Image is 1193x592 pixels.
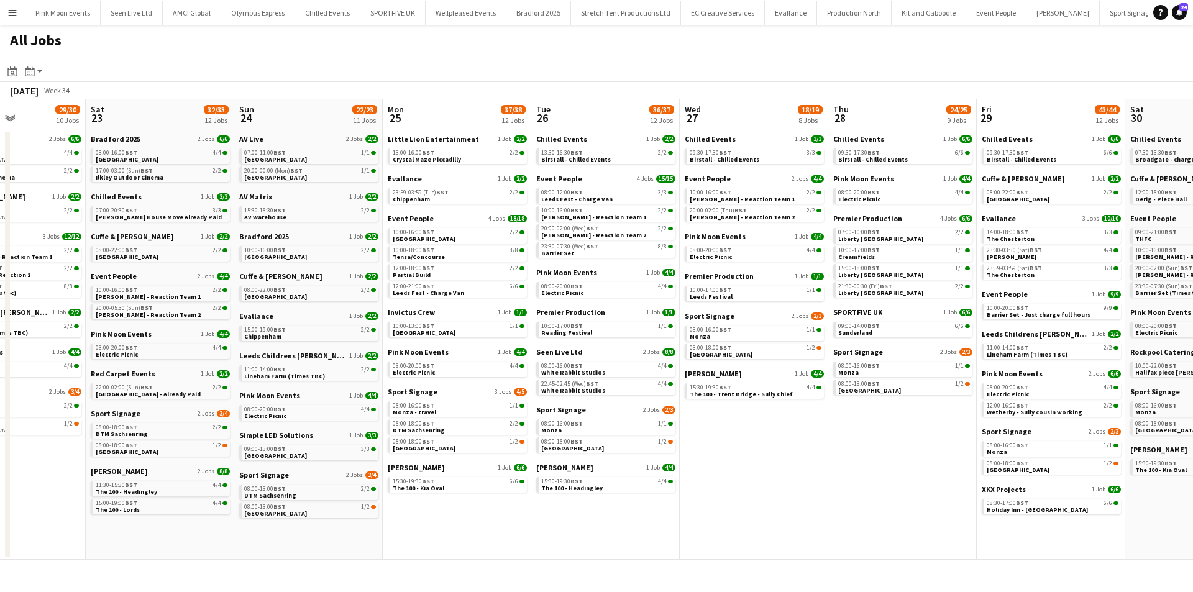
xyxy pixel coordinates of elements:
span: Evallance [388,174,422,183]
span: BST [1164,246,1177,254]
span: AV Matrix [239,192,272,201]
a: Bradford 20252 Jobs6/6 [91,134,230,143]
span: Cuffe & Taylor [982,174,1065,183]
div: AV Matrix1 Job2/215:30-18:30BST2/2AV Warehouse [239,192,378,232]
span: 1/1 [361,168,370,174]
a: 24 [1172,5,1187,20]
div: Bradford 20251 Job2/210:00-16:00BST2/2[GEOGRAPHIC_DATA] [239,232,378,271]
a: Chilled Events1 Job6/6 [982,134,1121,143]
span: 10:00-16:00 [690,189,731,196]
a: 14:00-18:00BST3/3The Chesterton [987,228,1118,242]
span: 1 Job [498,175,511,183]
span: 07:30-18:30 [1135,150,1177,156]
a: 17:00-03:00 (Sun)BST2/2Ilkley Outdoor Cinema [96,166,227,181]
span: Ilkley Outdoor Cinema [96,173,163,181]
span: Barrier Set [541,249,574,257]
span: Coldplay - Reaction Team 1 [541,213,646,221]
span: BST [734,206,747,214]
span: 3/3 [217,193,230,201]
span: 2 Jobs [792,175,808,183]
span: Birstall - Chilled Events [690,155,759,163]
span: 10:00-16:00 [541,207,583,214]
span: Tensa/Concourse [393,253,445,261]
span: 8/8 [658,244,667,250]
span: Pink Moon Events [685,232,746,241]
span: BST [422,264,434,272]
span: Event People [388,214,434,223]
a: 10:00-16:00BST2/2[GEOGRAPHIC_DATA] [393,228,524,242]
span: 07:00-10:00 [838,229,880,235]
span: 15/15 [656,175,675,183]
button: Stretch Tent Productions Ltd [571,1,681,25]
span: 09:30-17:30 [838,150,880,156]
a: 10:00-17:00BST1/1Creamfields [838,246,970,260]
button: Chilled Events [295,1,360,25]
span: BST [570,148,583,157]
a: AV Matrix1 Job2/2 [239,192,378,201]
span: BST [570,206,583,214]
span: 2/2 [365,193,378,201]
a: Chilled Events1 Job3/3 [91,192,230,201]
a: 13:00-16:00BST2/2Crystal Maze Piccadilly [393,148,524,163]
span: Chilled Events [1130,134,1181,143]
span: 2/2 [64,168,73,174]
span: 2/2 [1104,189,1112,196]
span: 20:00-00:00 (Mon) [244,168,303,174]
span: Wembley [393,235,455,243]
span: 6/6 [959,215,972,222]
span: 07:00-11:00 [244,150,286,156]
span: BST [1164,228,1177,236]
a: 20:00-00:00 (Mon)BST1/1[GEOGRAPHIC_DATA] [244,166,376,181]
button: Evallance [765,1,817,25]
div: AV Live2 Jobs2/207:00-11:00BST1/1[GEOGRAPHIC_DATA]20:00-00:00 (Mon)BST1/1[GEOGRAPHIC_DATA] [239,134,378,192]
a: 07:00-20:30BST3/3[PERSON_NAME] House Move Already Paid [96,206,227,221]
a: Evallance1 Job2/2 [388,174,527,183]
span: 23:59-03:59 (Tue) [393,189,449,196]
a: Premier Production4 Jobs6/6 [833,214,972,223]
span: 17:00-03:00 (Sun) [96,168,153,174]
span: BST [719,246,731,254]
span: 2/2 [955,229,964,235]
span: 4/4 [959,175,972,183]
span: BST [1164,188,1177,196]
a: 20:00-02:00 (Thu)BST2/2[PERSON_NAME] - Reaction Team 2 [690,206,821,221]
span: 10/10 [1102,215,1121,222]
span: 2/2 [213,247,221,253]
span: 09:30-17:30 [987,150,1028,156]
span: 4/4 [811,175,824,183]
div: Chilled Events1 Job6/609:30-17:30BST6/6Birstall - Chilled Events [833,134,972,174]
span: Liberty London [838,235,923,243]
span: 10:00-16:00 [393,229,434,235]
span: BST [1164,148,1177,157]
a: AV Live2 Jobs2/2 [239,134,378,143]
a: 10:00-16:00BST2/2[PERSON_NAME] - Reaction Team 1 [541,206,673,221]
a: 08:00-12:00BST3/3Leeds Fest - Charge Van [541,188,673,203]
span: 10:00-18:00 [393,247,434,253]
a: Evallance3 Jobs10/10 [982,214,1121,223]
span: Premier Production [833,214,902,223]
span: 2/2 [217,233,230,240]
button: Event People [966,1,1026,25]
a: Bradford 20251 Job2/2 [239,232,378,241]
div: Evallance3 Jobs10/1014:00-18:00BST3/3The Chesterton23:30-03:30 (Sat)BST4/4[PERSON_NAME]23:59-03:5... [982,214,1121,289]
span: 1 Job [349,193,363,201]
span: 3/3 [807,150,815,156]
span: 6/6 [217,135,230,143]
span: 4/4 [955,189,964,196]
span: 1/1 [361,150,370,156]
span: 2/2 [64,247,73,253]
span: 4 Jobs [940,215,957,222]
span: 1 Job [795,233,808,240]
span: BST [422,228,434,236]
span: 09:30-17:30 [690,150,731,156]
span: Chilled Events [91,192,142,201]
a: 10:00-16:00BST2/2[PERSON_NAME] - Reaction Team 1 [690,188,821,203]
span: 1 Job [943,175,957,183]
span: 6/6 [1108,135,1121,143]
span: 23:30-03:30 (Sat) [987,247,1042,253]
div: Bradford 20252 Jobs6/608:00-16:00BST4/4[GEOGRAPHIC_DATA]17:00-03:00 (Sun)BST2/2Ilkley Outdoor Cinema [91,134,230,192]
a: 12:00-18:00BST2/2Partial Build [393,264,524,278]
a: 20:00-02:00 (Wed)BST2/2[PERSON_NAME] - Reaction Team 2 [541,224,673,239]
div: Event People2 Jobs4/410:00-16:00BST2/2[PERSON_NAME] - Reaction Team 120:00-02:00 (Thu)BST2/2[PERS... [685,174,824,232]
span: 18/18 [508,215,527,222]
